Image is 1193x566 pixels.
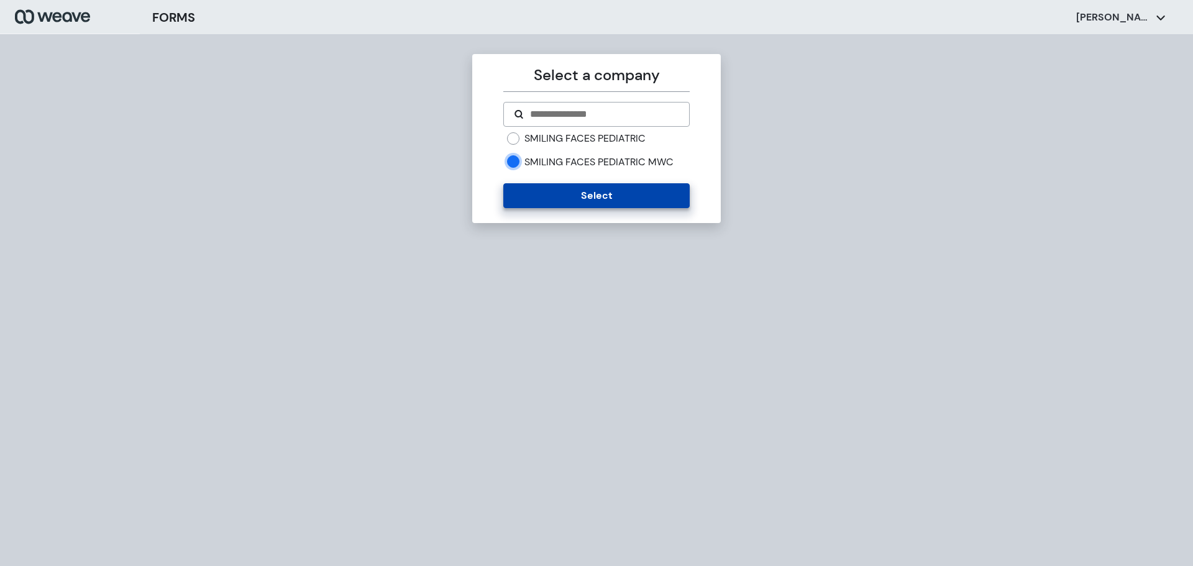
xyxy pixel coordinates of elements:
h3: FORMS [152,8,195,27]
label: SMILING FACES PEDIATRIC [524,132,646,145]
p: Select a company [503,64,689,86]
label: SMILING FACES PEDIATRIC MWC [524,155,674,169]
input: Search [529,107,679,122]
button: Select [503,183,689,208]
p: [PERSON_NAME] [1076,11,1151,24]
